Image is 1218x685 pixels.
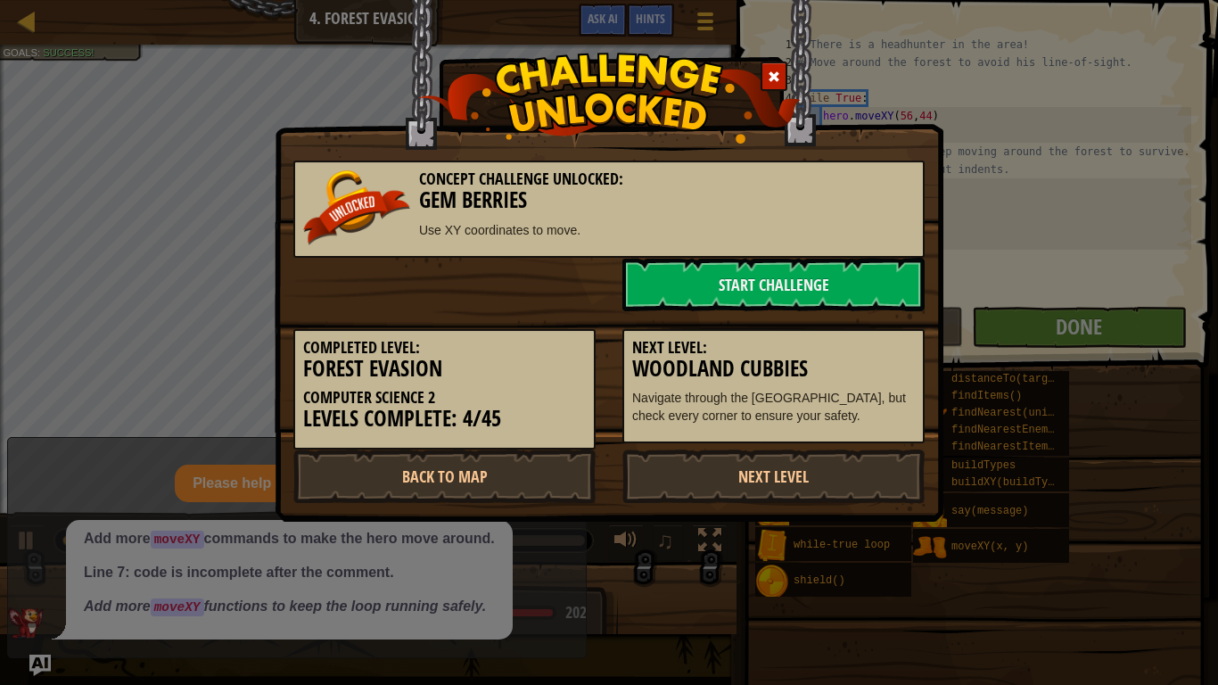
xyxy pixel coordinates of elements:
h3: Woodland Cubbies [632,357,915,381]
a: Back to Map [293,450,596,503]
h5: Completed Level: [303,339,586,357]
a: Start Challenge [622,258,925,311]
h5: Computer Science 2 [303,389,586,407]
img: unlocked_banner.png [303,170,410,245]
h3: Forest Evasion [303,357,586,381]
p: Navigate through the [GEOGRAPHIC_DATA], but check every corner to ensure your safety. [632,389,915,425]
img: challenge_unlocked.png [418,53,801,144]
a: Next Level [622,450,925,503]
h5: Next Level: [632,339,915,357]
h3: Gem Berries [303,188,915,212]
span: Concept Challenge Unlocked: [419,168,623,190]
p: Use XY coordinates to move. [303,221,915,239]
h3: Levels Complete: 4/45 [303,407,586,431]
